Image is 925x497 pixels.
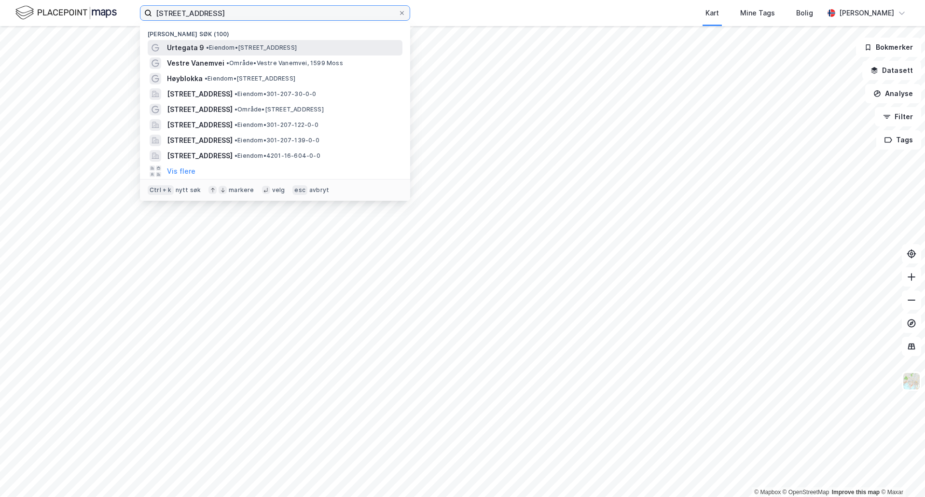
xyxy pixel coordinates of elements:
button: Bokmerker [856,38,921,57]
div: Mine Tags [740,7,775,19]
iframe: Chat Widget [877,451,925,497]
span: Eiendom • 301-207-139-0-0 [235,137,319,144]
button: Analyse [865,84,921,103]
img: logo.f888ab2527a4732fd821a326f86c7f29.svg [15,4,117,21]
span: Eiendom • 301-207-122-0-0 [235,121,318,129]
span: • [205,75,207,82]
span: Eiendom • [STREET_ADDRESS] [206,44,297,52]
a: Improve this map [832,489,880,496]
img: Z [902,372,921,390]
div: Bolig [796,7,813,19]
span: [STREET_ADDRESS] [167,119,233,131]
span: Eiendom • [STREET_ADDRESS] [205,75,295,83]
div: nytt søk [176,186,201,194]
span: Område • [STREET_ADDRESS] [235,106,324,113]
span: Urtegata 9 [167,42,204,54]
div: [PERSON_NAME] [839,7,894,19]
span: [STREET_ADDRESS] [167,150,233,162]
span: Høyblokka [167,73,203,84]
span: [STREET_ADDRESS] [167,135,233,146]
span: • [235,121,237,128]
span: • [235,152,237,159]
button: Filter [875,107,921,126]
span: • [235,90,237,97]
span: [STREET_ADDRESS] [167,104,233,115]
button: Vis flere [167,166,195,177]
button: Tags [876,130,921,150]
a: OpenStreetMap [783,489,829,496]
div: Kart [705,7,719,19]
div: avbryt [309,186,329,194]
a: Mapbox [754,489,781,496]
button: Datasett [862,61,921,80]
div: [PERSON_NAME] søk (100) [140,23,410,40]
span: [STREET_ADDRESS] [167,88,233,100]
div: markere [229,186,254,194]
span: • [235,137,237,144]
div: velg [272,186,285,194]
span: Eiendom • 4201-16-604-0-0 [235,152,320,160]
span: • [206,44,209,51]
div: Ctrl + k [148,185,174,195]
span: Vestre Vanemvei [167,57,224,69]
span: • [226,59,229,67]
div: esc [292,185,307,195]
input: Søk på adresse, matrikkel, gårdeiere, leietakere eller personer [152,6,398,20]
span: Eiendom • 301-207-30-0-0 [235,90,317,98]
span: • [235,106,237,113]
span: Område • Vestre Vanemvei, 1599 Moss [226,59,343,67]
